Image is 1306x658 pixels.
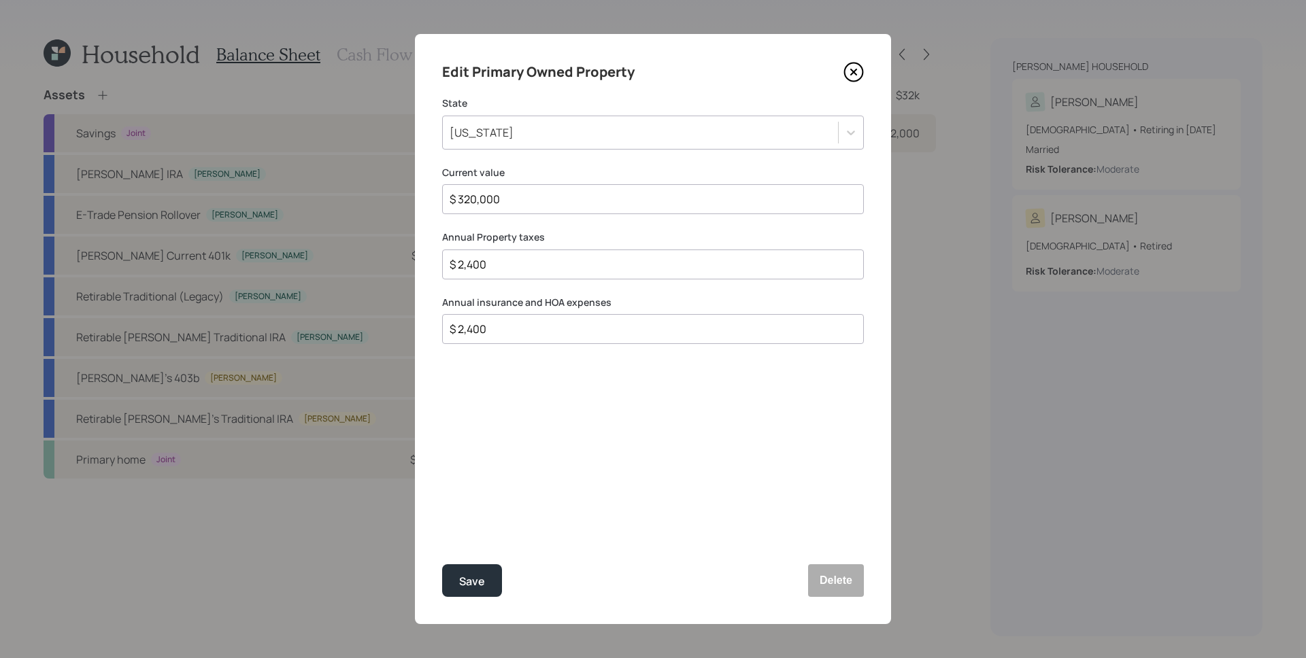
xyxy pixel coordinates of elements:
[442,61,635,83] h4: Edit Primary Owned Property
[442,564,502,597] button: Save
[442,230,864,244] label: Annual Property taxes
[442,296,864,309] label: Annual insurance and HOA expenses
[459,572,485,591] div: Save
[442,166,864,179] label: Current value
[442,97,864,110] label: State
[808,564,864,597] button: Delete
[450,125,514,140] div: [US_STATE]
